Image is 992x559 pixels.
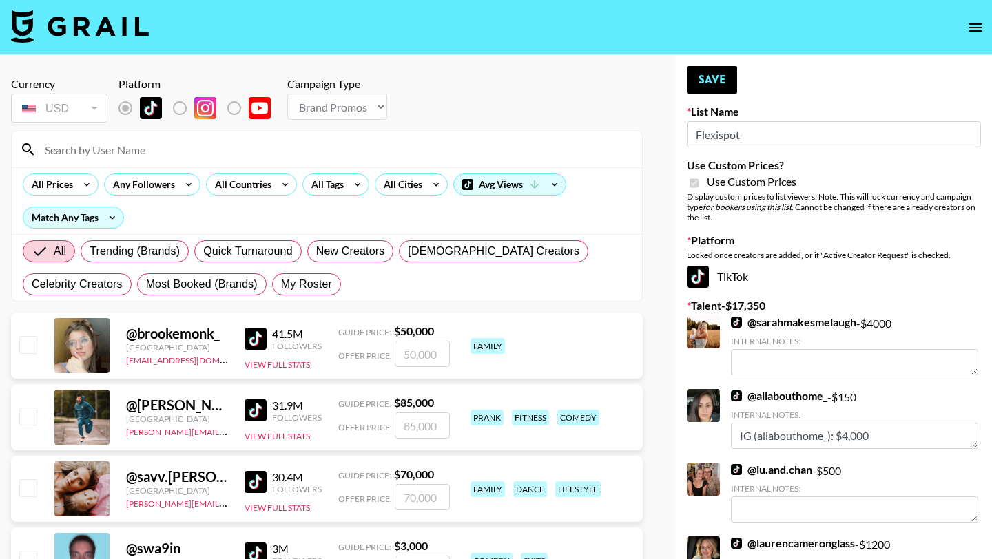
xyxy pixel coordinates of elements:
[731,464,742,475] img: TikTok
[338,422,392,432] span: Offer Price:
[687,299,981,313] label: Talent - $ 17,350
[272,470,322,484] div: 30.4M
[471,481,505,497] div: family
[207,174,274,195] div: All Countries
[512,410,549,425] div: fitness
[731,317,742,328] img: TikTok
[394,396,434,409] strong: $ 85,000
[731,390,742,401] img: TikTok
[687,266,981,288] div: TikTok
[245,328,267,350] img: TikTok
[687,158,981,172] label: Use Custom Prices?
[454,174,566,195] div: Avg Views
[23,207,123,228] div: Match Any Tags
[408,243,579,260] span: [DEMOGRAPHIC_DATA] Creators
[687,105,981,118] label: List Name
[338,470,391,481] span: Guide Price:
[731,336,978,346] div: Internal Notes:
[687,66,737,94] button: Save
[338,494,392,504] span: Offer Price:
[338,399,391,409] span: Guide Price:
[731,463,978,523] div: - $ 500
[731,315,978,375] div: - $ 4000
[126,540,228,557] div: @ swa9in
[14,96,105,120] div: USD
[90,243,180,260] span: Trending (Brands)
[962,14,989,41] button: open drawer
[287,77,387,91] div: Campaign Type
[338,350,392,361] span: Offer Price:
[105,174,178,195] div: Any Followers
[687,233,981,247] label: Platform
[316,243,385,260] span: New Creators
[731,315,856,329] a: @sarahmakesmelaugh
[37,138,634,160] input: Search by User Name
[245,503,310,513] button: View Full Stats
[11,91,107,125] div: Currency is locked to USD
[375,174,425,195] div: All Cities
[23,174,76,195] div: All Prices
[126,352,265,366] a: [EMAIL_ADDRESS][DOMAIN_NAME]
[126,468,228,485] div: @ savv.[PERSON_NAME]
[245,399,267,421] img: TikTok
[272,327,322,341] div: 41.5M
[249,97,271,119] img: YouTube
[245,359,310,370] button: View Full Stats
[32,276,123,293] span: Celebrity Creators
[126,342,228,352] div: [GEOGRAPHIC_DATA]
[731,410,978,420] div: Internal Notes:
[687,266,709,288] img: TikTok
[731,389,978,449] div: - $ 150
[731,389,827,403] a: @allabouthome_
[126,325,228,342] div: @ brookemonk_
[281,276,332,293] span: My Roster
[303,174,347,195] div: All Tags
[395,341,450,367] input: 50,000
[245,471,267,493] img: TikTok
[338,327,391,337] span: Guide Price:
[140,97,162,119] img: TikTok
[126,485,228,496] div: [GEOGRAPHIC_DATA]
[126,424,330,437] a: [PERSON_NAME][EMAIL_ADDRESS][DOMAIN_NAME]
[731,483,978,494] div: Internal Notes:
[513,481,547,497] div: dance
[245,431,310,441] button: View Full Stats
[557,410,599,425] div: comedy
[394,539,428,552] strong: $ 3,000
[703,202,792,212] em: for bookers using this list
[272,412,322,423] div: Followers
[731,463,812,476] a: @lu.and.chan
[146,276,258,293] span: Most Booked (Brands)
[395,412,450,439] input: 85,000
[11,77,107,91] div: Currency
[272,484,322,494] div: Followers
[707,175,796,189] span: Use Custom Prices
[203,243,293,260] span: Quick Turnaround
[272,341,322,351] div: Followers
[394,467,434,481] strong: $ 70,000
[126,496,330,509] a: [PERSON_NAME][EMAIL_ADDRESS][DOMAIN_NAME]
[118,77,282,91] div: Platform
[272,542,322,556] div: 3M
[54,243,66,260] span: All
[687,250,981,260] div: Locked once creators are added, or if "Active Creator Request" is checked.
[731,536,855,550] a: @laurencameronglass
[395,484,450,510] input: 70,000
[338,542,391,552] span: Guide Price:
[11,10,149,43] img: Grail Talent
[471,338,505,354] div: family
[471,410,504,425] div: prank
[126,414,228,424] div: [GEOGRAPHIC_DATA]
[272,399,322,412] div: 31.9M
[126,397,228,414] div: @ [PERSON_NAME].[PERSON_NAME]
[687,191,981,222] div: Display custom prices to list viewers. Note: This will lock currency and campaign type . Cannot b...
[118,94,282,123] div: List locked to TikTok.
[194,97,216,119] img: Instagram
[731,538,742,549] img: TikTok
[555,481,601,497] div: lifestyle
[394,324,434,337] strong: $ 50,000
[731,423,978,449] textarea: IG (allabouthome_): $4,000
